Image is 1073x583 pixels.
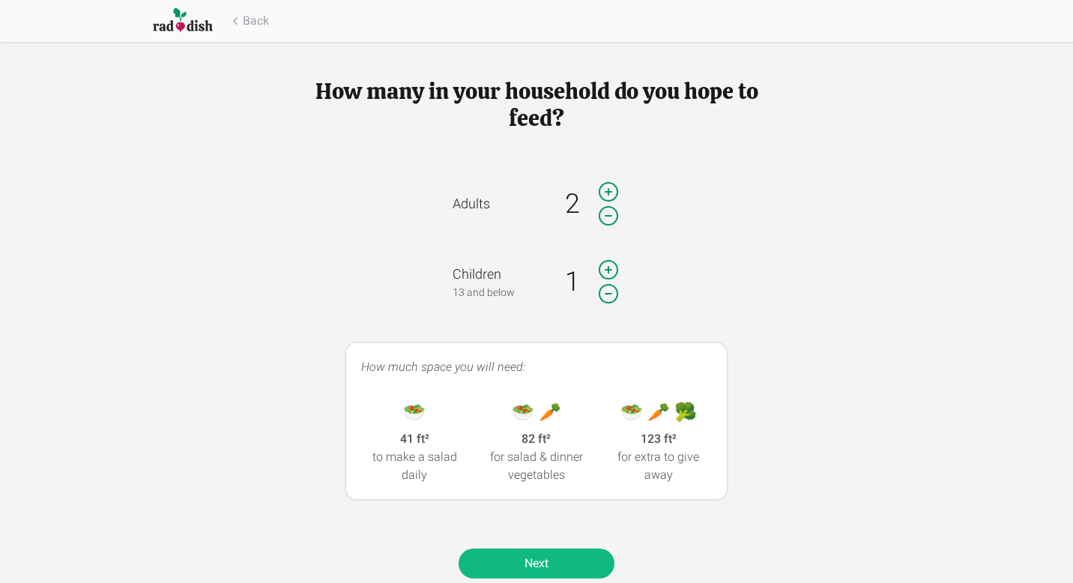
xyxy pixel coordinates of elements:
[453,264,536,285] div: Children
[512,402,561,423] span: salad and carrot
[459,549,614,579] a: Next
[483,448,590,484] div: for salad & dinner vegetables
[453,193,536,214] div: Adults
[483,430,590,448] div: 82 ft ²
[297,78,776,132] h2: How many in your household do you hope to feed?
[620,402,697,423] span: salad carrot and brocoli
[403,402,426,423] span: salad
[548,267,596,297] div: 1
[548,189,596,219] div: 2
[228,12,269,30] button: Back
[361,448,468,484] div: to make a salad daily
[361,358,712,376] div: How much space you will need:
[605,448,712,484] div: for extra to give away
[361,430,468,448] div: 41 ft ²
[453,285,536,300] div: 13 and below
[153,7,213,34] img: Raddish company logo
[605,430,712,448] div: 123 ft ²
